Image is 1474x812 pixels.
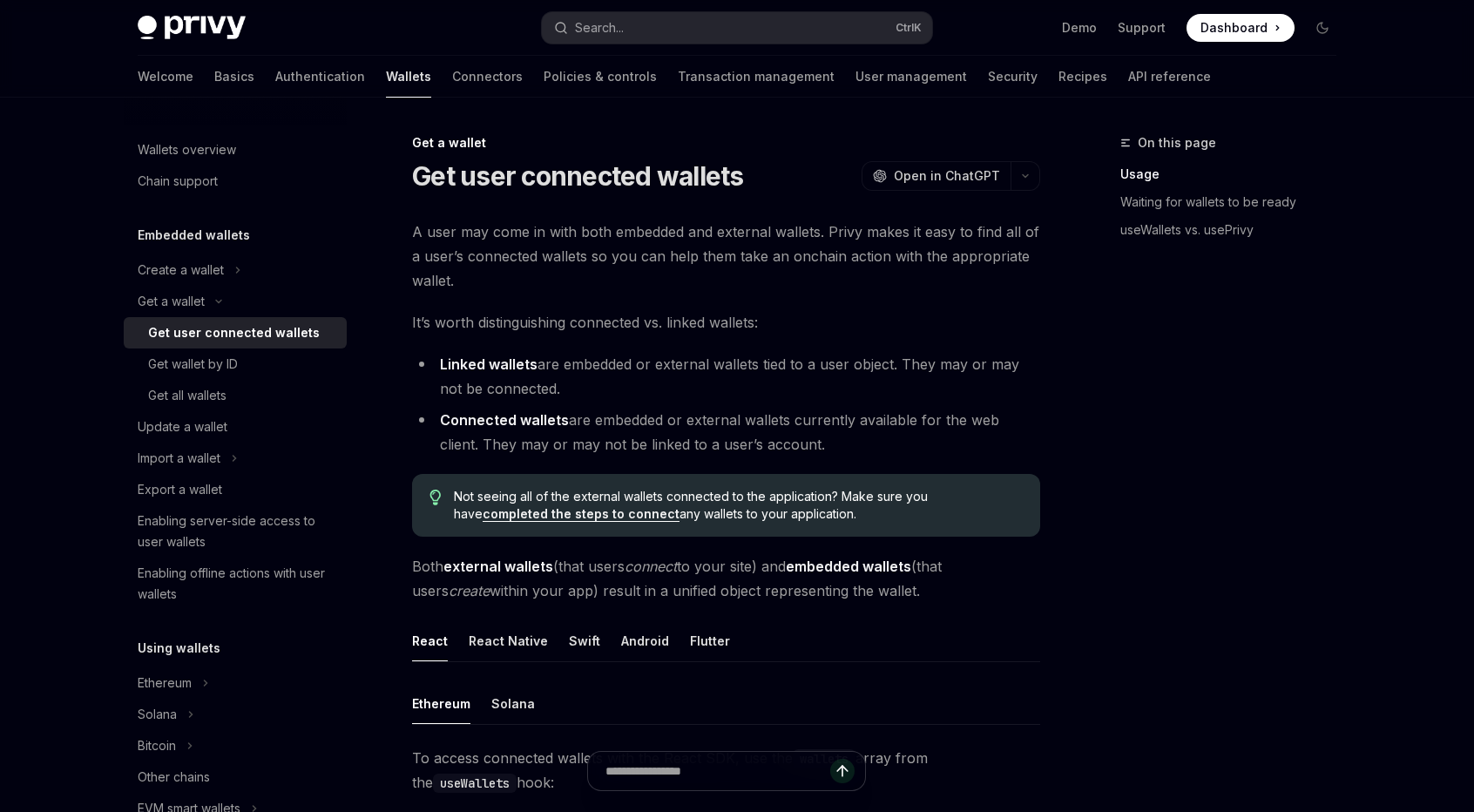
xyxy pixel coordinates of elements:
[138,416,227,437] div: Update a wallet
[862,161,1011,191] button: Open in ChatGPT
[412,160,744,192] h1: Get user connected wallets
[412,554,1040,603] span: Both (that users to your site) and (that users within your app) result in a unified object repres...
[138,511,336,552] div: Enabling server-side access to user wallets
[569,620,600,661] button: Swift
[138,673,192,694] div: Ethereum
[544,56,657,98] a: Policies & controls
[124,348,347,380] a: Get wallet by ID
[855,56,967,98] a: User management
[138,291,205,312] div: Get a wallet
[625,558,677,575] em: connect
[786,558,911,575] strong: embedded wallets
[483,506,680,522] a: completed the steps to connect
[896,21,922,35] span: Ctrl K
[429,490,442,505] svg: Tip
[148,322,320,343] div: Get user connected wallets
[412,746,1040,795] span: To access connected wallets with the React SDK, use the array from the hook:
[1138,132,1216,153] span: On this page
[138,56,193,98] a: Welcome
[412,220,1040,293] span: A user may come in with both embedded and external wallets. Privy makes it easy to find all of a ...
[412,683,470,724] button: Ethereum
[830,759,855,783] button: Send message
[412,352,1040,401] li: are embedded or external wallets tied to a user object. They may or may not be connected.
[214,56,254,98] a: Basics
[275,56,365,98] a: Authentication
[138,767,210,788] div: Other chains
[575,17,624,38] div: Search...
[469,620,548,661] button: React Native
[412,620,448,661] button: React
[454,488,1023,523] span: Not seeing all of the external wallets connected to the application? Make sure you have any walle...
[1118,19,1166,37] a: Support
[124,505,347,558] a: Enabling server-side access to user wallets
[138,563,336,605] div: Enabling offline actions with user wallets
[124,317,347,348] a: Get user connected wallets
[412,134,1040,152] div: Get a wallet
[138,225,250,246] h5: Embedded wallets
[491,683,535,724] button: Solana
[386,56,431,98] a: Wallets
[124,761,347,793] a: Other chains
[1120,216,1350,244] a: useWallets vs. usePrivy
[440,411,569,429] strong: Connected wallets
[138,448,220,469] div: Import a wallet
[124,558,347,610] a: Enabling offline actions with user wallets
[138,171,218,192] div: Chain support
[1187,14,1295,42] a: Dashboard
[124,134,347,166] a: Wallets overview
[1120,188,1350,216] a: Waiting for wallets to be ready
[440,355,538,373] strong: Linked wallets
[138,638,220,659] h5: Using wallets
[542,12,932,44] button: Search...CtrlK
[1128,56,1211,98] a: API reference
[138,735,176,756] div: Bitcoin
[138,479,222,500] div: Export a wallet
[452,56,523,98] a: Connectors
[894,167,1000,185] span: Open in ChatGPT
[124,166,347,197] a: Chain support
[1200,19,1268,37] span: Dashboard
[138,16,246,40] img: dark logo
[412,408,1040,457] li: are embedded or external wallets currently available for the web client. They may or may not be l...
[148,354,238,375] div: Get wallet by ID
[412,310,1040,335] span: It’s worth distinguishing connected vs. linked wallets:
[1062,19,1097,37] a: Demo
[443,558,553,575] strong: external wallets
[138,704,177,725] div: Solana
[1120,160,1350,188] a: Usage
[1308,14,1336,42] button: Toggle dark mode
[124,380,347,411] a: Get all wallets
[1058,56,1107,98] a: Recipes
[690,620,730,661] button: Flutter
[138,260,224,281] div: Create a wallet
[124,411,347,443] a: Update a wallet
[124,474,347,505] a: Export a wallet
[449,582,490,599] em: create
[138,139,236,160] div: Wallets overview
[988,56,1038,98] a: Security
[148,385,227,406] div: Get all wallets
[621,620,669,661] button: Android
[678,56,835,98] a: Transaction management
